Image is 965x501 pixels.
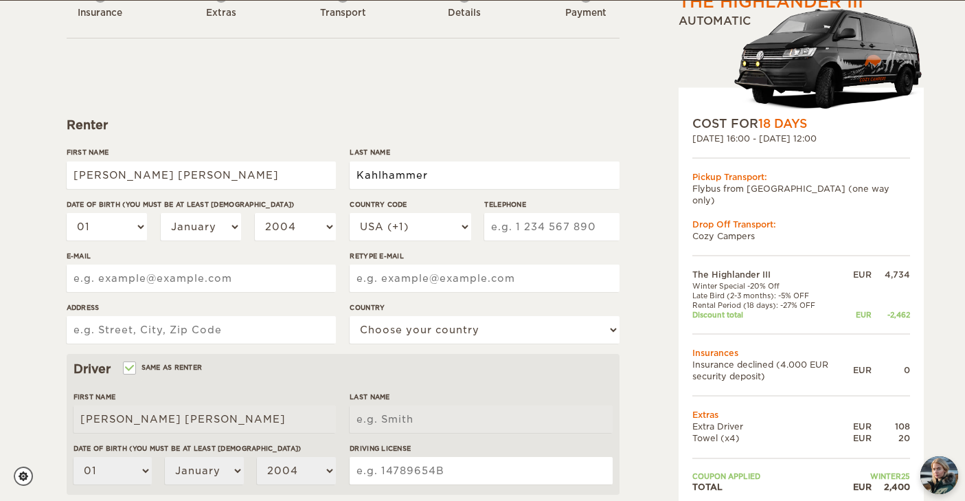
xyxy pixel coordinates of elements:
div: 108 [872,421,910,432]
input: e.g. Smith [350,162,619,189]
div: 20 [872,432,910,444]
input: e.g. 14789654B [350,457,612,485]
img: stor-langur-4.png [734,2,924,115]
label: Last Name [350,147,619,157]
div: Details [427,7,502,20]
input: e.g. Street, City, Zip Code [67,316,336,344]
div: Driver [73,361,613,377]
a: Cookie settings [14,467,42,486]
button: chat-button [920,456,958,494]
td: Insurances [692,346,910,358]
input: e.g. William [67,162,336,189]
td: TOTAL [692,480,853,492]
label: Date of birth (You must be at least [DEMOGRAPHIC_DATA]) [67,199,336,210]
label: E-mail [67,251,336,261]
div: Payment [548,7,624,20]
img: Freyja at Cozy Campers [920,456,958,494]
div: -2,462 [872,310,910,320]
label: Retype E-mail [350,251,619,261]
div: Transport [305,7,381,20]
label: Driving License [350,443,612,454]
label: First Name [67,147,336,157]
label: Address [67,302,336,313]
label: Last Name [350,392,612,402]
div: EUR [853,269,872,280]
div: Drop Off Transport: [692,219,910,230]
td: Extra Driver [692,421,853,432]
label: Country [350,302,619,313]
input: e.g. William [73,405,336,433]
td: Discount total [692,310,853,320]
div: 0 [872,364,910,376]
div: 4,734 [872,269,910,280]
td: Late Bird (2-3 months): -5% OFF [692,290,853,300]
div: Renter [67,117,620,133]
div: 2,400 [872,480,910,492]
td: Cozy Campers [692,230,910,242]
div: Automatic [679,14,924,115]
td: Winter Special -20% Off [692,280,853,290]
input: e.g. Smith [350,405,612,433]
td: The Highlander III [692,269,853,280]
div: [DATE] 16:00 - [DATE] 12:00 [692,132,910,144]
div: Extras [183,7,259,20]
div: COST FOR [692,115,910,132]
div: EUR [853,421,872,432]
label: Date of birth (You must be at least [DEMOGRAPHIC_DATA]) [73,443,336,454]
td: WINTER25 [853,471,910,480]
div: EUR [853,432,872,444]
div: EUR [853,480,872,492]
label: First Name [73,392,336,402]
div: EUR [853,364,872,376]
label: Telephone [484,199,619,210]
label: Country Code [350,199,470,210]
td: Insurance declined (4.000 EUR security deposit) [692,358,853,381]
input: e.g. 1 234 567 890 [484,213,619,241]
td: Flybus from [GEOGRAPHIC_DATA] (one way only) [692,182,910,205]
input: e.g. example@example.com [67,265,336,292]
td: Towel (x4) [692,432,853,444]
div: Insurance [63,7,138,20]
input: Same as renter [124,365,133,374]
div: EUR [853,310,872,320]
span: 18 Days [758,117,807,131]
td: Rental Period (18 days): -27% OFF [692,300,853,310]
label: Same as renter [124,361,203,374]
input: e.g. example@example.com [350,265,619,292]
td: Extras [692,409,910,421]
td: Coupon applied [692,471,853,480]
div: Pickup Transport: [692,170,910,182]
